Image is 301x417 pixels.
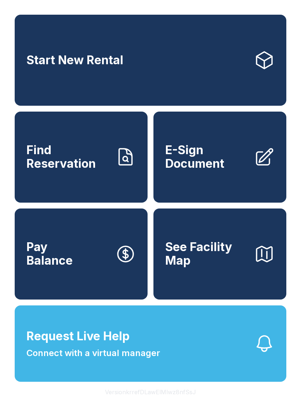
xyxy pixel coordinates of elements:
a: E-Sign Document [153,112,286,203]
button: VersionkrrefDLawElMlwz8nfSsJ [99,382,202,402]
span: Request Live Help [26,327,130,345]
button: See Facility Map [153,208,286,300]
span: Find Reservation [26,144,109,170]
span: Start New Rental [26,54,123,67]
button: PayBalance [15,208,148,300]
span: Pay Balance [26,240,73,267]
button: Request Live HelpConnect with a virtual manager [15,305,286,382]
span: Connect with a virtual manager [26,347,160,360]
a: Start New Rental [15,15,286,106]
span: See Facility Map [165,240,248,267]
span: E-Sign Document [165,144,248,170]
a: Find Reservation [15,112,148,203]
